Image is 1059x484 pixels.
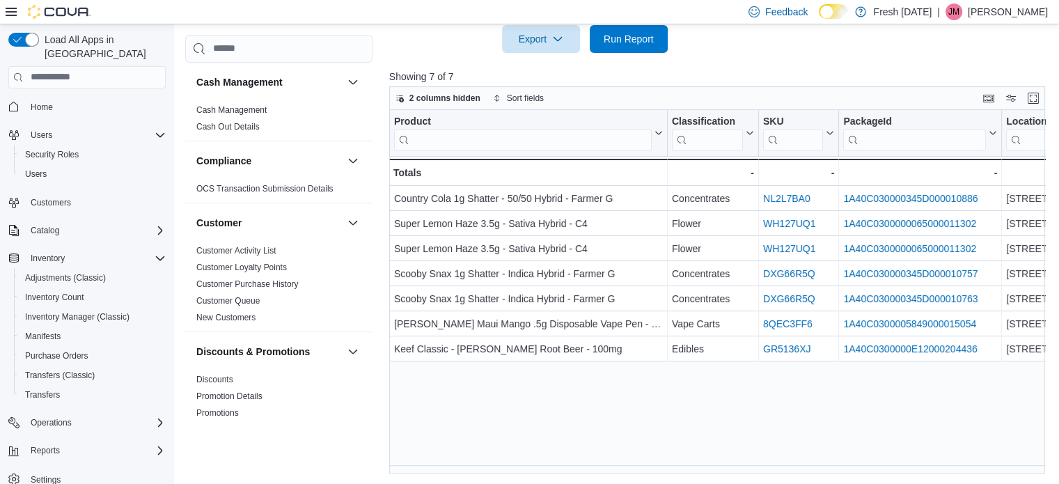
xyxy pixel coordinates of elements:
a: 1A40C0300000065000011302 [843,218,976,229]
div: Flower [672,215,754,232]
div: Super Lemon Haze 3.5g - Sativa Hybrid - C4 [394,215,663,232]
span: Purchase Orders [19,348,166,364]
span: Inventory Manager (Classic) [25,311,130,322]
div: Classification [672,115,743,128]
span: Reports [25,442,166,459]
a: 1A40C0300000E12000204436 [843,343,977,354]
a: 1A40C030000345D000010757 [843,268,978,279]
span: Cash Out Details [196,121,260,132]
a: Discounts [196,375,233,384]
button: Compliance [345,153,361,169]
span: Home [25,98,166,116]
span: Catalog [31,225,59,236]
button: Discounts & Promotions [345,343,361,360]
button: Inventory Manager (Classic) [14,307,171,327]
div: Discounts & Promotions [185,371,372,427]
span: Sort fields [507,93,544,104]
button: Cash Management [196,75,342,89]
a: 1A40C0300005849000015054 [843,318,976,329]
div: Classification [672,115,743,150]
a: WH127UQ1 [763,243,815,254]
button: SKU [763,115,834,150]
div: SKU URL [763,115,823,150]
span: Users [25,169,47,180]
div: Totals [393,164,663,181]
span: Users [19,166,166,182]
button: Users [14,164,171,184]
a: Transfers (Classic) [19,367,100,384]
span: Home [31,102,53,113]
a: New Customers [196,313,256,322]
button: Operations [25,414,77,431]
span: JM [948,3,959,20]
div: Vape Carts [672,315,754,332]
p: [PERSON_NAME] [968,3,1048,20]
a: Adjustments (Classic) [19,270,111,286]
span: Manifests [19,328,166,345]
span: Inventory Manager (Classic) [19,309,166,325]
a: Users [19,166,52,182]
button: Adjustments (Classic) [14,268,171,288]
a: Customer Purchase History [196,279,299,289]
button: Compliance [196,154,342,168]
button: Run Report [590,25,668,53]
a: GR5136XJ [763,343,810,354]
button: Inventory [3,249,171,268]
a: Home [25,99,58,116]
button: Operations [3,413,171,432]
div: - [843,164,997,181]
span: Customers [31,197,71,208]
span: Customers [25,194,166,211]
div: PackageId [843,115,986,128]
button: Transfers (Classic) [14,366,171,385]
a: Customers [25,194,77,211]
button: Inventory Count [14,288,171,307]
button: Transfers [14,385,171,405]
button: Discounts & Promotions [196,345,342,359]
span: Transfers [19,387,166,403]
a: Promotion Details [196,391,262,401]
div: Product [394,115,652,128]
div: Scooby Snax 1g Shatter - Indica Hybrid - Farmer G [394,290,663,307]
h3: Discounts & Promotions [196,345,310,359]
h3: Customer [196,216,242,230]
a: Purchase Orders [19,348,94,364]
button: Reports [3,441,171,460]
div: Compliance [185,180,372,203]
span: Promotion Details [196,391,262,402]
span: Transfers [25,389,60,400]
a: Promotions [196,408,239,418]
button: Users [3,125,171,145]
div: Jayse Musser [946,3,962,20]
span: Security Roles [19,146,166,163]
span: Security Roles [25,149,79,160]
span: Manifests [25,331,61,342]
a: Customer Loyalty Points [196,263,287,272]
span: Customer Loyalty Points [196,262,287,273]
a: DXG66R5Q [763,293,815,304]
button: Enter fullscreen [1025,90,1042,107]
span: Adjustments (Classic) [19,270,166,286]
a: Cash Management [196,105,267,115]
a: Cash Out Details [196,122,260,132]
a: WH127UQ1 [763,218,815,229]
div: Concentrates [672,190,754,207]
div: SKU [763,115,823,128]
p: Fresh [DATE] [873,3,932,20]
button: Classification [672,115,754,150]
span: Users [25,127,166,143]
div: Super Lemon Haze 3.5g - Sativa Hybrid - C4 [394,240,663,257]
span: Inventory [31,253,65,264]
span: Discounts [196,374,233,385]
span: Customer Activity List [196,245,276,256]
button: Inventory [25,250,70,267]
button: Reports [25,442,65,459]
span: Customer Purchase History [196,279,299,290]
span: Customer Queue [196,295,260,306]
div: [PERSON_NAME] Maui Mango .5g Disposable Vape Pen - Sativa Hybrid - Curio Wellness [394,315,663,332]
div: Scooby Snax 1g Shatter - Indica Hybrid - Farmer G [394,265,663,282]
div: Concentrates [672,290,754,307]
button: Customers [3,192,171,212]
div: Package URL [843,115,986,150]
button: Display options [1003,90,1019,107]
